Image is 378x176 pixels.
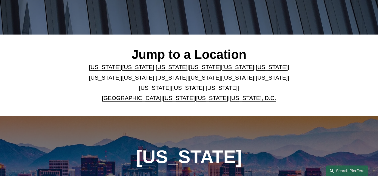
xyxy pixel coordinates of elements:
h2: Jump to a Location [85,47,293,62]
a: [US_STATE] [189,74,221,81]
a: [US_STATE] [196,95,228,101]
a: [US_STATE] [172,85,204,91]
a: [US_STATE] [156,74,187,81]
a: [US_STATE] [256,74,288,81]
a: [US_STATE] [189,64,221,70]
a: [US_STATE] [156,64,187,70]
a: [US_STATE] [89,74,121,81]
a: [US_STATE] [139,85,171,91]
a: [US_STATE], D.C. [230,95,276,101]
a: [US_STATE] [206,85,237,91]
a: Search this site [326,165,368,176]
a: [US_STATE] [122,64,154,70]
a: [US_STATE] [163,95,195,101]
a: [US_STATE] [222,64,254,70]
h1: [US_STATE] [115,146,263,167]
a: [GEOGRAPHIC_DATA] [102,95,162,101]
a: [US_STATE] [222,74,254,81]
p: | | | | | | | | | | | | | | | | | | [85,62,293,103]
a: [US_STATE] [89,64,121,70]
a: [US_STATE] [122,74,154,81]
a: [US_STATE] [256,64,288,70]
